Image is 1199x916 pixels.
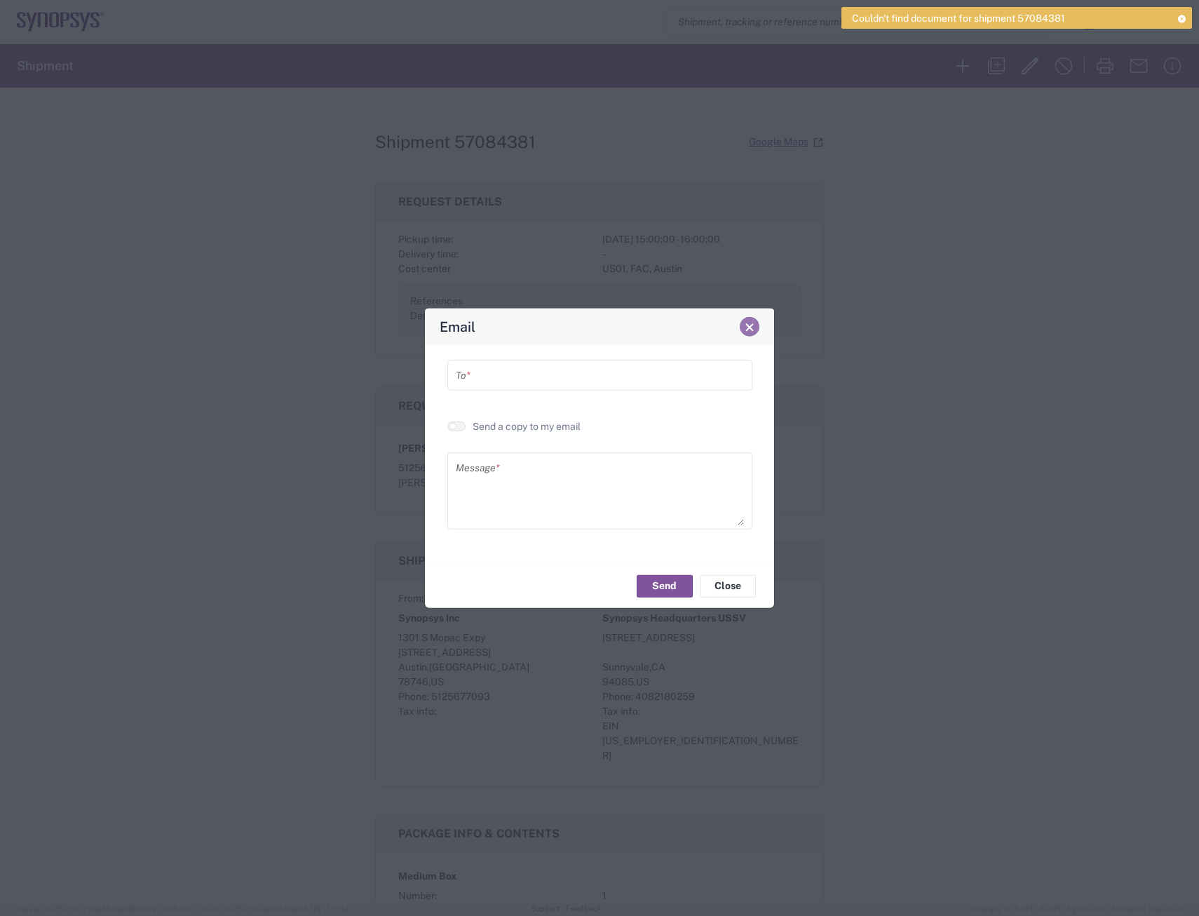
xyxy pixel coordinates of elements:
[740,317,759,337] button: Close
[637,574,693,597] button: Send
[700,574,756,597] button: Close
[440,316,475,337] h4: Email
[473,420,581,433] label: Send a copy to my email
[852,12,1065,25] span: Couldn't find document for shipment 57084381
